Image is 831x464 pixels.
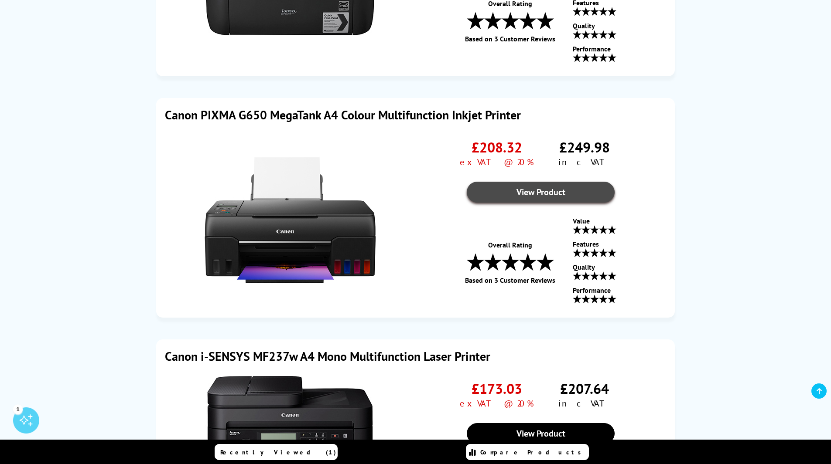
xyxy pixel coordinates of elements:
div: Quality [573,263,595,271]
span: Recently Viewed (1) [220,448,336,456]
div: 1 [13,404,23,414]
a: View Product [467,182,615,203]
span: Based on 3 Customer Reviews [465,276,555,284]
div: Features [573,240,595,248]
span: £207.64 [560,379,609,398]
span: ex VAT @ 20% [460,398,534,409]
a: Canon i-SENSYS MF237w A4 Mono Multifunction Laser Printer [165,348,490,364]
div: Quality [573,21,595,30]
a: Compare Products [466,444,589,460]
span: inc VAT [558,398,611,409]
img: Canon PIXMA G650 MegaTank A4 Colour Multifunction Inkjet Printer [205,135,376,305]
span: £208.32 [472,138,522,156]
div: Value [573,217,595,225]
div: Performance [573,286,595,295]
span: £249.98 [559,138,610,156]
span: Compare Products [480,448,586,456]
a: Canon PIXMA G650 MegaTank A4 Colour Multifunction Inkjet Printer [165,107,521,123]
a: View Product [467,423,615,444]
span: Based on 3 Customer Reviews [465,34,555,43]
span: ex VAT @ 20% [460,156,534,168]
span: inc VAT [558,156,611,168]
a: Recently Viewed (1) [215,444,338,460]
span: Overall Rating [488,240,532,249]
div: Performance [573,44,595,53]
span: £173.03 [472,379,522,398]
